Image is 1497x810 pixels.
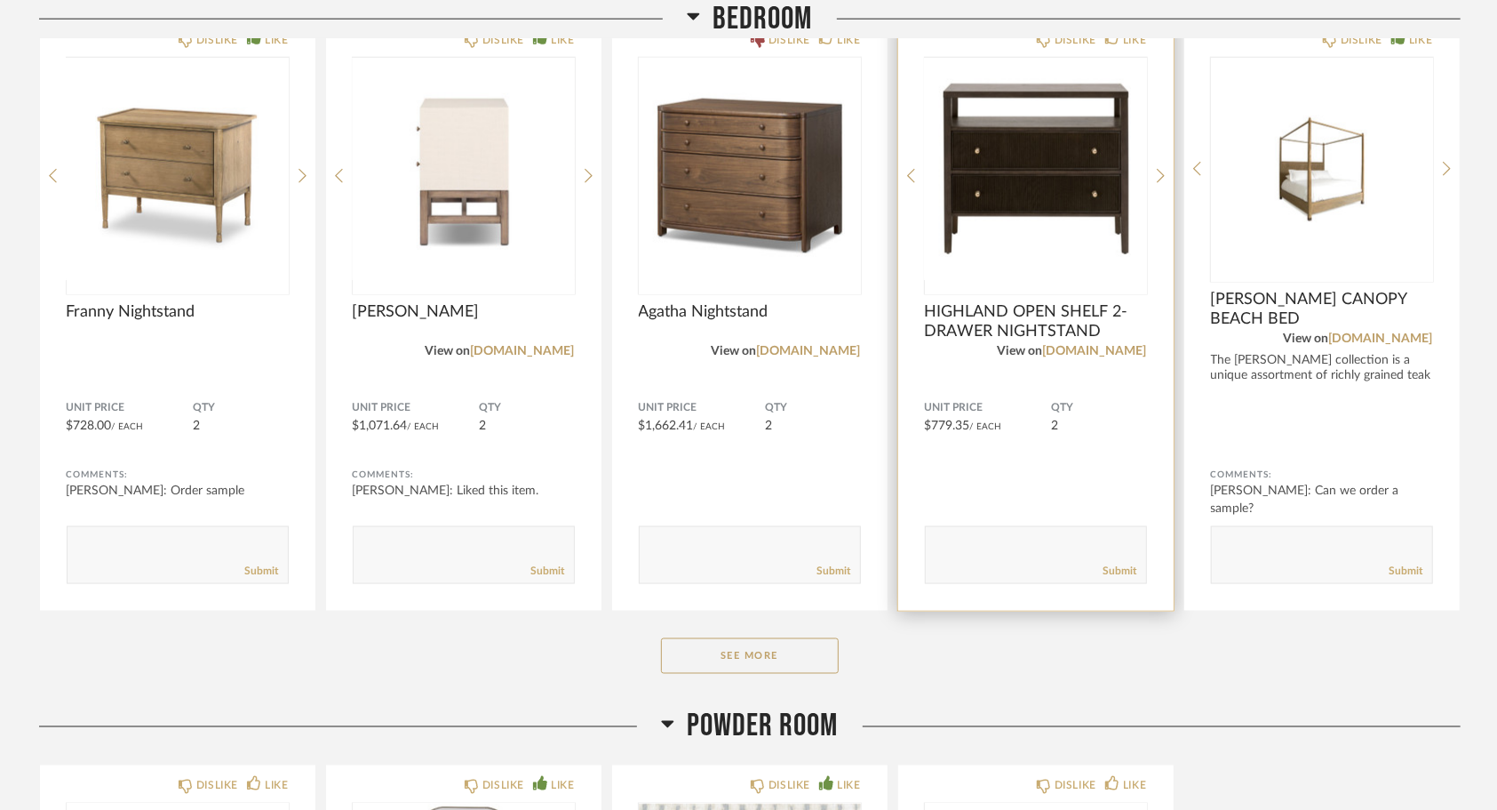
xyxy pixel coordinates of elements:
a: Submit [531,564,565,579]
span: View on [1284,333,1329,345]
span: Unit Price [925,401,1052,415]
span: $1,071.64 [353,420,408,432]
span: 2 [480,420,487,432]
span: View on [712,345,757,357]
div: Comments: [1211,466,1433,484]
img: undefined [1211,58,1433,280]
span: 2 [766,420,773,432]
div: [PERSON_NAME]: Liked this item. [353,482,575,500]
span: QTY [480,401,575,415]
div: 0 [925,58,1147,280]
a: Submit [1390,564,1423,579]
div: Comments: [67,466,289,484]
img: undefined [353,58,575,280]
div: DISLIKE [768,31,810,49]
span: / Each [112,422,144,431]
div: LIKE [837,777,860,795]
span: / Each [408,422,440,431]
div: DISLIKE [196,777,238,795]
span: QTY [194,401,289,415]
a: Submit [245,564,279,579]
a: [DOMAIN_NAME] [471,345,575,357]
div: DISLIKE [482,31,524,49]
span: 2 [1052,420,1059,432]
span: / Each [694,422,726,431]
div: LIKE [551,31,574,49]
div: DISLIKE [1341,31,1382,49]
a: [DOMAIN_NAME] [1329,333,1433,345]
div: LIKE [265,31,288,49]
span: 2 [194,420,201,432]
div: 0 [67,58,289,280]
div: DISLIKE [482,777,524,795]
span: HIGHLAND OPEN SHELF 2-DRAWER NIGHTSTAND [925,302,1147,341]
span: Unit Price [353,401,480,415]
div: LIKE [265,777,288,795]
div: DISLIKE [1055,777,1096,795]
span: $1,662.41 [639,420,694,432]
div: LIKE [1123,777,1146,795]
button: See More [661,638,839,674]
span: [PERSON_NAME] CANOPY BEACH BED [1211,290,1433,329]
span: Franny Nightstand [67,302,289,322]
div: DISLIKE [1055,31,1096,49]
div: [PERSON_NAME]: Can we order a sample? [1211,482,1433,517]
a: [DOMAIN_NAME] [1043,345,1147,357]
span: Unit Price [639,401,766,415]
div: 0 [639,58,861,280]
div: DISLIKE [768,777,810,795]
div: DISLIKE [196,31,238,49]
a: [DOMAIN_NAME] [757,345,861,357]
div: 2 [353,58,575,280]
span: QTY [766,401,861,415]
span: Powder Room [688,708,839,746]
span: QTY [1052,401,1147,415]
img: undefined [925,58,1147,280]
div: LIKE [1409,31,1432,49]
div: Comments: [353,466,575,484]
a: Submit [1103,564,1137,579]
span: Unit Price [67,401,194,415]
span: $728.00 [67,420,112,432]
div: [PERSON_NAME]: Order sample [67,482,289,500]
span: View on [426,345,471,357]
img: undefined [639,58,861,280]
div: LIKE [1123,31,1146,49]
div: LIKE [837,31,860,49]
div: LIKE [551,777,574,795]
div: The [PERSON_NAME] collection is a unique assortment of richly grained teak with ... [1211,353,1433,398]
span: [PERSON_NAME] [353,302,575,322]
a: Submit [817,564,851,579]
span: / Each [970,422,1002,431]
span: Agatha Nightstand [639,302,861,322]
span: $779.35 [925,420,970,432]
img: undefined [67,58,289,280]
span: View on [998,345,1043,357]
